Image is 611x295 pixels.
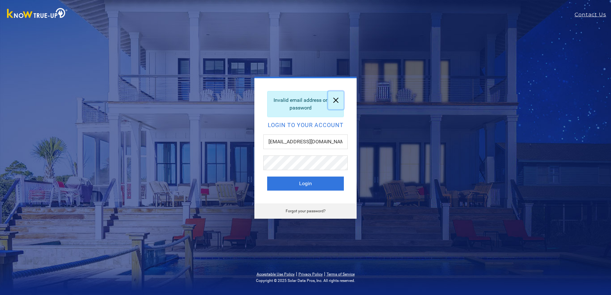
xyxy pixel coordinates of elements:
div: Invalid email address or password [267,91,344,117]
input: Email [263,134,348,149]
a: Acceptable Use Policy [257,272,295,276]
a: Privacy Policy [298,272,323,276]
a: Close [328,91,344,109]
a: Forgot your password? [286,209,326,213]
img: Know True-Up [4,7,71,21]
a: Terms of Service [327,272,355,276]
a: Contact Us [575,11,611,19]
span: | [296,271,297,277]
h2: Login to your account [267,122,344,128]
span: | [324,271,325,277]
button: Login [267,177,344,191]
